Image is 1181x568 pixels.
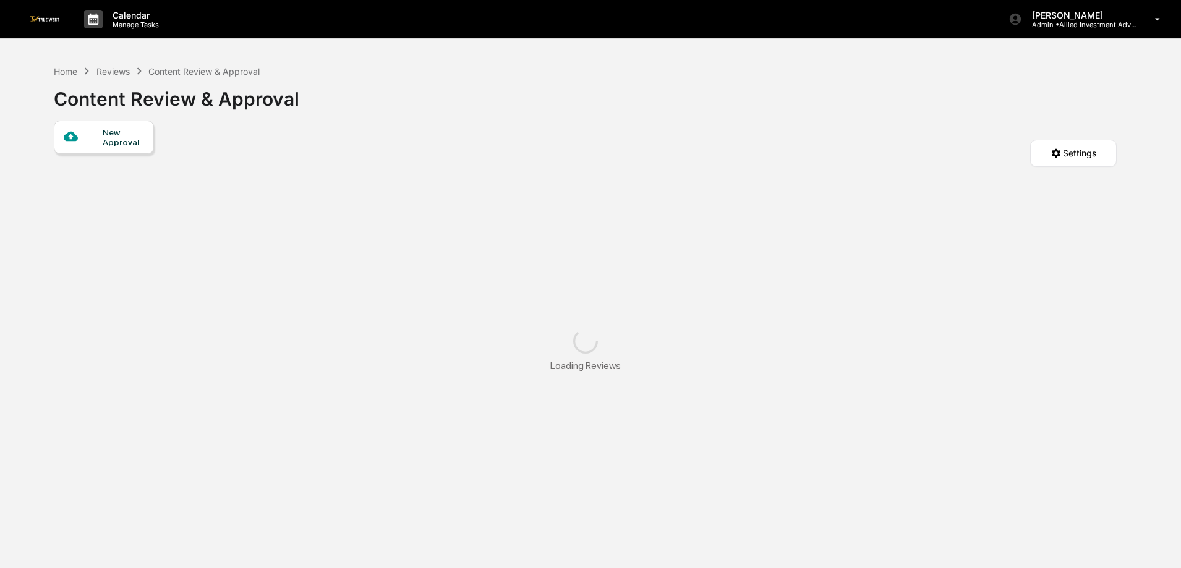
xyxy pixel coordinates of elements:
[148,66,260,77] div: Content Review & Approval
[30,16,59,22] img: logo
[103,127,144,147] div: New Approval
[1022,10,1137,20] p: [PERSON_NAME]
[96,66,130,77] div: Reviews
[550,360,621,371] div: Loading Reviews
[1030,140,1117,167] button: Settings
[103,10,165,20] p: Calendar
[103,20,165,29] p: Manage Tasks
[54,66,77,77] div: Home
[54,78,299,110] div: Content Review & Approval
[1022,20,1137,29] p: Admin • Allied Investment Advisors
